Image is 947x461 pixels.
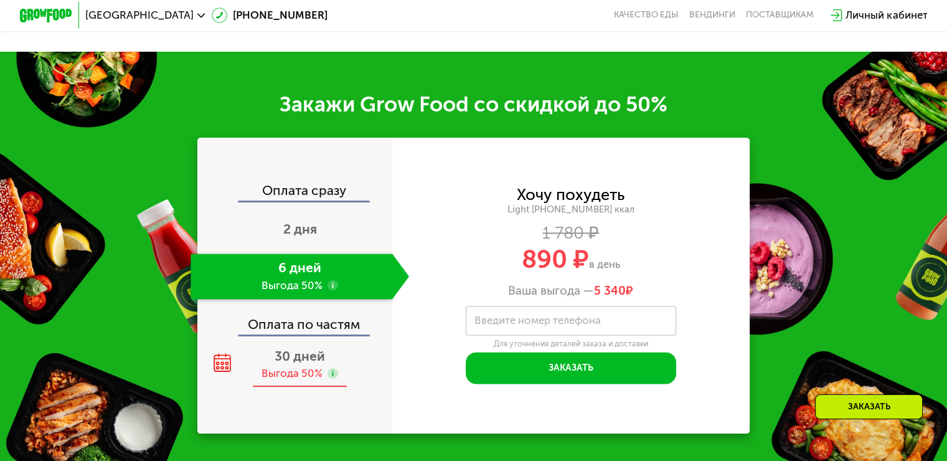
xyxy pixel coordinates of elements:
span: 890 ₽ [522,244,589,274]
span: 2 дня [283,221,317,237]
span: в день [589,258,620,270]
span: [GEOGRAPHIC_DATA] [85,10,194,21]
a: [PHONE_NUMBER] [212,7,327,23]
div: поставщикам [746,10,814,21]
span: 5 340 [594,283,626,298]
a: Вендинги [689,10,735,21]
button: Заказать [466,352,676,384]
div: Хочу похудеть [517,188,624,202]
div: Для уточнения деталей заказа и доставки [466,339,676,349]
span: 30 дней [275,348,325,364]
div: Выгода 50% [261,366,323,381]
div: 1 780 ₽ [392,226,750,240]
div: Оплата сразу [199,184,392,201]
div: Оплата по частям [199,305,392,335]
a: Качество еды [614,10,679,21]
div: Личный кабинет [846,7,927,23]
span: ₽ [594,283,633,298]
div: Light [PHONE_NUMBER] ккал [392,204,750,216]
div: Ваша выгода — [392,283,750,298]
div: Заказать [815,394,923,419]
label: Введите номер телефона [474,317,601,325]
